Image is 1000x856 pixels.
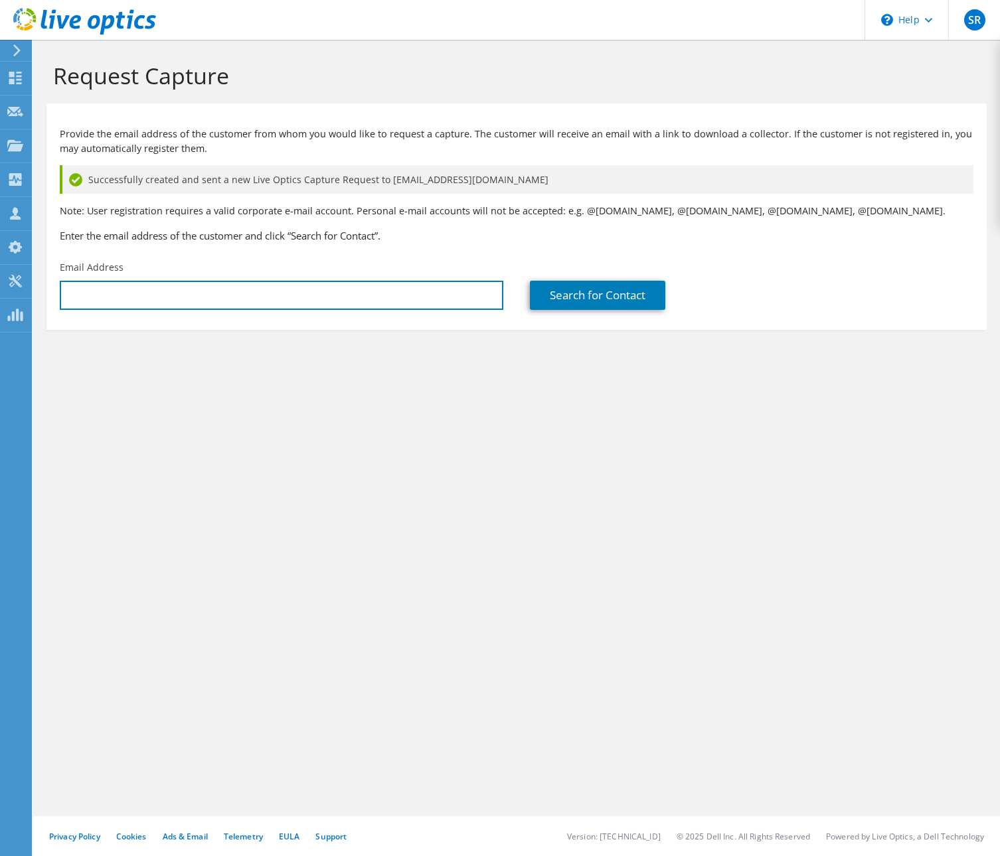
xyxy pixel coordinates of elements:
[116,831,147,842] a: Cookies
[53,62,973,90] h1: Request Capture
[881,14,893,26] svg: \n
[49,831,100,842] a: Privacy Policy
[315,831,347,842] a: Support
[60,261,124,274] label: Email Address
[163,831,208,842] a: Ads & Email
[530,281,665,310] a: Search for Contact
[60,127,973,156] p: Provide the email address of the customer from whom you would like to request a capture. The cust...
[677,831,810,842] li: © 2025 Dell Inc. All Rights Reserved
[60,228,973,243] h3: Enter the email address of the customer and click “Search for Contact”.
[567,831,661,842] li: Version: [TECHNICAL_ID]
[224,831,263,842] a: Telemetry
[279,831,299,842] a: EULA
[964,9,985,31] span: SR
[60,204,973,218] p: Note: User registration requires a valid corporate e-mail account. Personal e-mail accounts will ...
[88,173,548,187] span: Successfully created and sent a new Live Optics Capture Request to [EMAIL_ADDRESS][DOMAIN_NAME]
[826,831,984,842] li: Powered by Live Optics, a Dell Technology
